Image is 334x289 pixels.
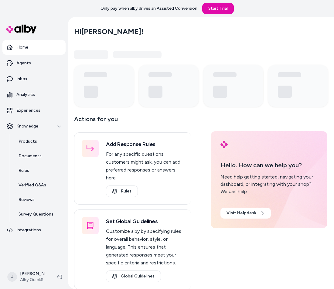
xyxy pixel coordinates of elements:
[2,87,66,102] a: Analytics
[74,27,143,36] h2: Hi [PERSON_NAME] !
[220,141,228,148] img: alby Logo
[4,267,52,287] button: J[PERSON_NAME]Alby QuickStart Store
[19,182,46,188] p: Verified Q&As
[19,197,35,203] p: Reviews
[106,140,184,148] h3: Add Response Rules
[16,60,31,66] p: Agents
[12,192,66,207] a: Reviews
[16,227,41,233] p: Integrations
[19,153,42,159] p: Documents
[2,72,66,86] a: Inbox
[20,277,47,283] span: Alby QuickStart Store
[74,114,191,129] p: Actions for you
[12,134,66,149] a: Products
[106,270,161,282] a: Global Guidelines
[7,272,17,282] span: J
[101,5,197,12] p: Only pay when alby drives an Assisted Conversion
[220,173,318,195] div: Need help getting started, navigating your dashboard, or integrating with your shop? We can help.
[2,103,66,118] a: Experiences
[106,217,184,226] h3: Set Global Guidelines
[20,271,47,277] p: [PERSON_NAME]
[106,150,184,182] p: For any specific questions customers might ask, you can add preferred responses or answers here.
[12,163,66,178] a: Rules
[12,178,66,192] a: Verified Q&As
[202,3,234,14] a: Start Trial
[106,227,184,267] p: Customize alby by specifying rules for overall behavior, style, or language. This ensures that ge...
[16,44,28,50] p: Home
[220,208,271,219] a: Visit Helpdesk
[2,40,66,55] a: Home
[12,149,66,163] a: Documents
[19,168,29,174] p: Rules
[106,185,138,197] a: Rules
[2,56,66,70] a: Agents
[19,138,37,144] p: Products
[6,25,36,33] img: alby Logo
[2,119,66,134] button: Knowledge
[2,223,66,237] a: Integrations
[220,161,318,170] p: Hello. How can we help you?
[19,211,53,217] p: Survey Questions
[16,92,35,98] p: Analytics
[16,107,40,114] p: Experiences
[16,76,27,82] p: Inbox
[16,123,38,129] p: Knowledge
[12,207,66,222] a: Survey Questions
